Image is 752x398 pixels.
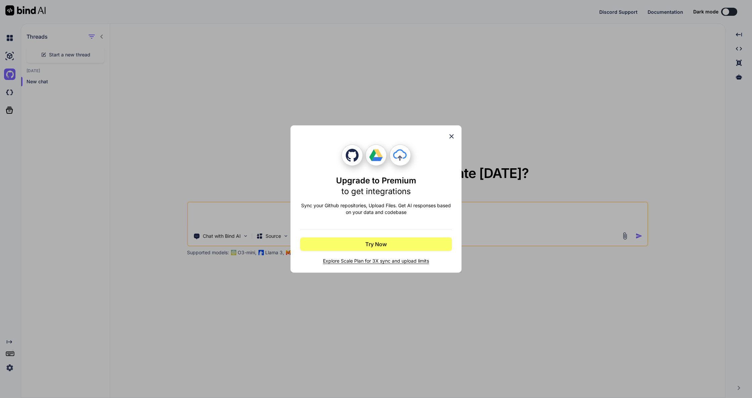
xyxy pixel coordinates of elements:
[336,175,416,197] h1: Upgrade to Premium
[300,202,452,216] p: Sync your Github repositories, Upload Files. Get AI responses based on your data and codebase
[300,258,452,264] span: Explore Scale Plan for 3X sync and upload limits
[341,186,411,196] span: to get integrations
[300,237,452,251] button: Try Now
[365,240,387,248] span: Try Now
